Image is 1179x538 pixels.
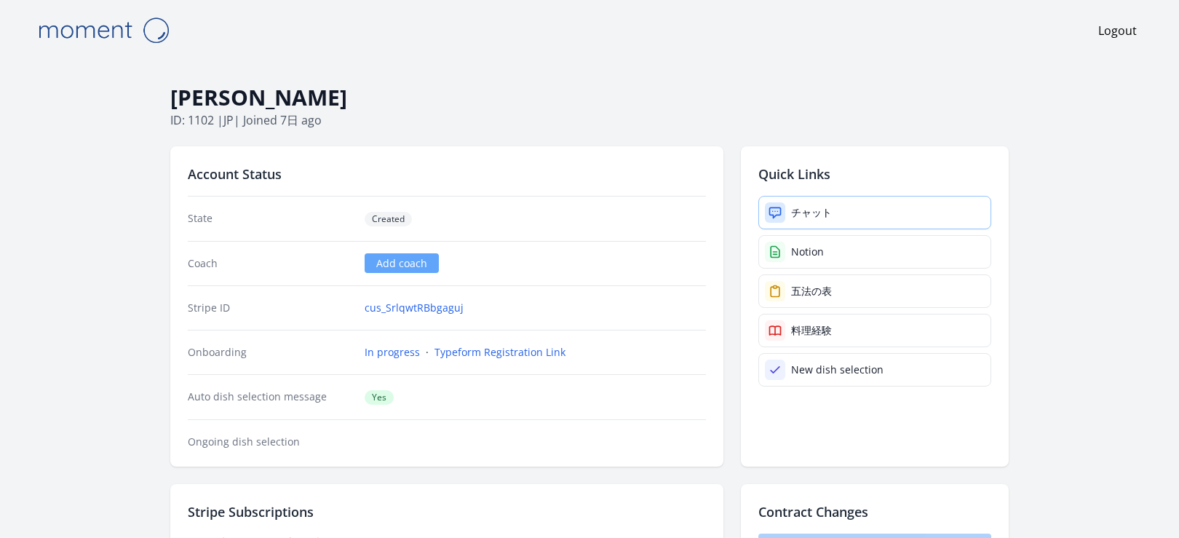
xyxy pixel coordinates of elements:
h1: [PERSON_NAME] [170,84,1009,111]
div: チャット [791,205,832,220]
dt: Auto dish selection message [188,389,353,405]
span: · [426,345,429,359]
span: Created [365,212,412,226]
a: 料理経験 [758,314,991,347]
img: Moment [31,12,176,49]
span: Yes [365,390,394,405]
dt: Onboarding [188,345,353,360]
a: チャット [758,196,991,229]
a: 五法の表 [758,274,991,308]
a: cus_SrlqwtRBbgaguj [365,301,464,315]
h2: Stripe Subscriptions [188,502,706,522]
a: Logout [1098,22,1137,39]
a: New dish selection [758,353,991,387]
a: Typeform Registration Link [434,345,565,360]
dt: Ongoing dish selection [188,435,353,449]
dt: Stripe ID [188,301,353,315]
h2: Quick Links [758,164,991,184]
a: In progress [365,345,420,360]
h2: Account Status [188,164,706,184]
dt: Coach [188,256,353,271]
span: jp [223,112,234,128]
div: 料理経験 [791,323,832,338]
div: 五法の表 [791,284,832,298]
a: Add coach [365,253,439,273]
h2: Contract Changes [758,502,991,522]
div: New dish selection [791,363,884,377]
dt: State [188,211,353,226]
p: ID: 1102 | | Joined 7日 ago [170,111,1009,129]
a: Notion [758,235,991,269]
div: Notion [791,245,824,259]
